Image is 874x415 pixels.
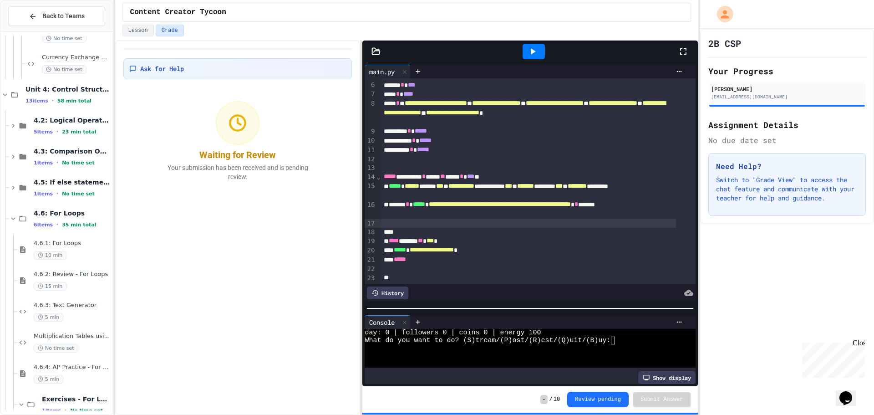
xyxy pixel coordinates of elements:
[56,128,58,135] span: •
[34,364,111,371] span: 4.6.4: AP Practice - For Loops
[34,333,111,340] span: Multiplication Tables using loops
[25,98,48,104] span: 13 items
[365,90,376,99] div: 7
[34,344,78,353] span: No time set
[42,395,111,403] span: Exercises - For Loops
[62,222,96,228] span: 35 min total
[34,313,63,322] span: 5 min
[711,93,863,100] div: [EMAIL_ADDRESS][DOMAIN_NAME]
[42,65,86,74] span: No time set
[34,251,66,260] span: 10 min
[34,178,111,186] span: 4.5: If else statements
[34,222,53,228] span: 6 items
[708,37,741,50] h1: 2B CSP
[34,302,111,309] span: 4.6.3: Text Generator
[365,256,376,265] div: 21
[62,160,95,166] span: No time set
[365,237,376,246] div: 19
[70,408,103,414] span: No time set
[716,175,858,203] p: Switch to "Grade View" to access the chat feature and communicate with your teacher for help and ...
[34,191,53,197] span: 1 items
[716,161,858,172] h3: Need Help?
[365,282,376,292] div: 24
[365,81,376,90] div: 6
[365,246,376,255] div: 20
[640,396,683,403] span: Submit Answer
[56,221,58,228] span: •
[8,6,105,26] button: Back to Teams
[42,54,111,61] span: Currency Exchange Calculator
[365,164,376,173] div: 13
[65,407,66,414] span: •
[711,85,863,93] div: [PERSON_NAME]
[62,191,95,197] span: No time set
[365,318,399,327] div: Console
[25,85,111,93] span: Unit 4: Control Structures
[365,155,376,164] div: 12
[365,200,376,219] div: 16
[365,337,610,344] span: What do you want to do? (S)tream/(P)ost/(R)est/(Q)uit/(B)uy:
[549,396,553,403] span: /
[376,173,381,180] span: Fold line
[836,379,865,406] iframe: chat widget
[4,4,63,58] div: Chat with us now!Close
[42,34,86,43] span: No time set
[42,408,61,414] span: 1 items
[707,4,736,25] div: My Account
[57,98,91,104] span: 58 min total
[365,127,376,136] div: 9
[42,11,85,21] span: Back to Teams
[34,160,53,166] span: 1 items
[140,64,184,73] span: Ask for Help
[34,375,63,384] span: 5 min
[34,271,111,278] span: 4.6.2: Review - For Loops
[130,7,226,18] span: Content Creator Tycoon
[365,329,541,337] span: day: 0 | followers 0 | coins 0 | energy 100
[708,65,866,77] h2: Your Progress
[122,25,154,36] button: Lesson
[156,163,320,181] p: Your submission has been received and is pending review.
[798,339,865,378] iframe: chat widget
[708,135,866,146] div: No due date set
[365,228,376,237] div: 18
[34,129,53,135] span: 5 items
[365,182,376,200] div: 15
[365,219,376,228] div: 17
[638,371,696,384] div: Show display
[708,118,866,131] h2: Assignment Details
[365,173,376,182] div: 14
[365,67,399,77] div: main.py
[56,159,58,166] span: •
[156,25,184,36] button: Grade
[365,136,376,145] div: 10
[34,147,111,155] span: 4.3: Comparison Operators
[365,146,376,155] div: 11
[367,287,408,299] div: History
[199,149,276,161] div: Waiting for Review
[62,129,96,135] span: 23 min total
[34,116,111,124] span: 4.2: Logical Operators
[34,240,111,247] span: 4.6.1: For Loops
[365,65,411,78] div: main.py
[365,99,376,127] div: 8
[540,395,547,404] span: -
[567,392,629,407] button: Review pending
[633,392,691,407] button: Submit Answer
[56,190,58,197] span: •
[365,315,411,329] div: Console
[34,209,111,217] span: 4.6: For Loops
[365,274,376,283] div: 23
[554,396,560,403] span: 10
[52,97,54,104] span: •
[34,282,66,291] span: 15 min
[365,265,376,274] div: 22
